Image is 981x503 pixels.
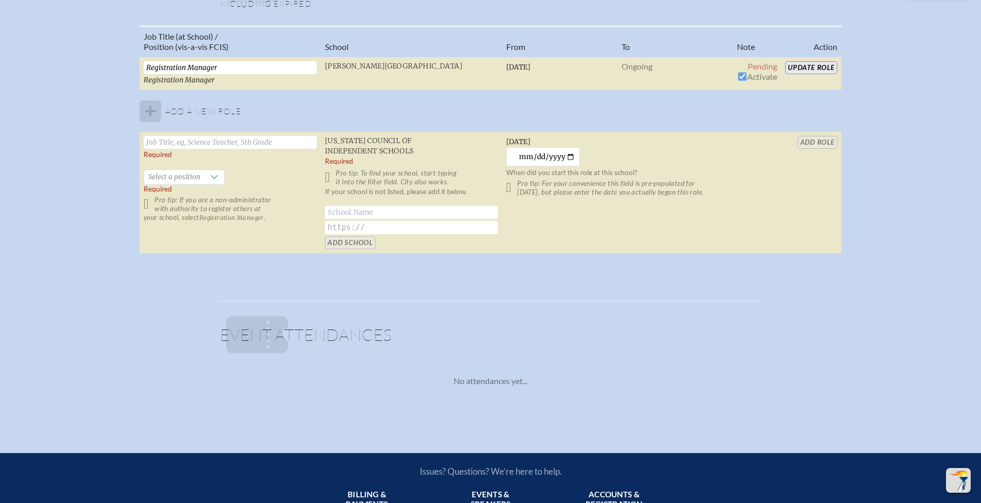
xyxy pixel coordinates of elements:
[948,470,969,491] img: To the top
[199,214,264,221] span: Registration Manager
[502,26,617,57] th: From
[321,26,502,57] th: School
[325,157,353,166] label: Required
[325,62,462,71] span: [PERSON_NAME][GEOGRAPHIC_DATA]
[325,169,498,186] p: Pro tip: To find your school, start typing it into the filter field. City also works.
[144,76,215,84] span: Registration Manager
[144,61,317,74] input: Eg, Science Teacher, 5th Grade
[781,26,841,57] th: Action
[737,72,777,81] span: Activate
[325,221,498,234] input: https://
[506,168,729,177] p: When did you start this role at this school?
[144,170,204,184] span: Select a position
[506,179,729,197] p: Pro tip: For your convenience this field is pre-populated for [DATE], but please enter the date y...
[506,63,530,72] span: [DATE]
[309,466,672,477] p: Issues? Questions? We’re here to help.
[325,187,467,205] label: If your school is not listed, please add it below.
[144,136,317,149] input: Job Title, eg, Science Teacher, 5th Grade
[144,196,317,222] p: Pro tip: If you are a non-administrator with authority to register others at your school, select .
[733,26,781,57] th: Note
[144,185,172,193] span: Required
[220,326,762,351] h1: Event Attendances
[506,137,530,146] span: [DATE]
[617,26,733,57] th: To
[140,26,321,57] th: Job Title (at School) / Position (vis-a-vis FCIS)
[785,61,837,74] input: Update Role
[946,468,971,493] button: Scroll Top
[748,61,777,71] span: Pending
[325,136,414,155] span: [US_STATE] Council of Independent Schools
[144,150,172,159] label: Required
[622,61,652,71] span: Ongoing
[220,376,762,386] p: No attendances yet...
[325,206,498,219] input: School Name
